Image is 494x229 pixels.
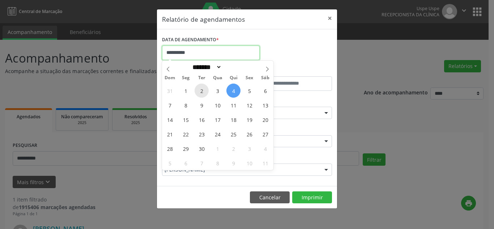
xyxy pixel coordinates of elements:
span: Setembro 28, 2025 [163,141,177,156]
span: Outubro 7, 2025 [195,156,209,170]
button: Imprimir [292,191,332,204]
span: Setembro 17, 2025 [210,113,225,127]
span: Setembro 22, 2025 [179,127,193,141]
span: Setembro 26, 2025 [242,127,256,141]
span: Setembro 23, 2025 [195,127,209,141]
span: Setembro 1, 2025 [179,84,193,98]
span: Setembro 20, 2025 [258,113,272,127]
input: Year [222,63,246,71]
span: Agosto 31, 2025 [163,84,177,98]
button: Close [323,9,337,27]
span: Outubro 1, 2025 [210,141,225,156]
span: Setembro 30, 2025 [195,141,209,156]
span: Outubro 2, 2025 [226,141,240,156]
span: Dom [162,76,178,80]
span: Setembro 5, 2025 [242,84,256,98]
span: Seg [178,76,194,80]
label: ATÉ [249,65,332,76]
span: Setembro 25, 2025 [226,127,240,141]
span: Outubro 11, 2025 [258,156,272,170]
span: Setembro 15, 2025 [179,113,193,127]
select: Month [190,63,222,71]
h5: Relatório de agendamentos [162,14,245,24]
span: Setembro 14, 2025 [163,113,177,127]
span: Setembro 18, 2025 [226,113,240,127]
span: Setembro 8, 2025 [179,98,193,112]
span: Outubro 9, 2025 [226,156,240,170]
span: Outubro 5, 2025 [163,156,177,170]
span: Qui [226,76,242,80]
button: Cancelar [250,191,290,204]
span: Setembro 21, 2025 [163,127,177,141]
span: Outubro 3, 2025 [242,141,256,156]
span: Setembro 9, 2025 [195,98,209,112]
span: Sáb [257,76,273,80]
span: Setembro 16, 2025 [195,113,209,127]
span: Sex [242,76,257,80]
span: Setembro 11, 2025 [226,98,240,112]
span: Setembro 4, 2025 [226,84,240,98]
span: Setembro 10, 2025 [210,98,225,112]
span: Outubro 6, 2025 [179,156,193,170]
span: Setembro 19, 2025 [242,113,256,127]
span: Setembro 13, 2025 [258,98,272,112]
span: Setembro 27, 2025 [258,127,272,141]
span: Qua [210,76,226,80]
span: Setembro 7, 2025 [163,98,177,112]
span: Outubro 10, 2025 [242,156,256,170]
span: Setembro 12, 2025 [242,98,256,112]
span: Setembro 6, 2025 [258,84,272,98]
span: Setembro 3, 2025 [210,84,225,98]
label: DATA DE AGENDAMENTO [162,34,219,46]
span: Ter [194,76,210,80]
span: Setembro 2, 2025 [195,84,209,98]
span: Outubro 4, 2025 [258,141,272,156]
span: Outubro 8, 2025 [210,156,225,170]
span: Setembro 29, 2025 [179,141,193,156]
span: Setembro 24, 2025 [210,127,225,141]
